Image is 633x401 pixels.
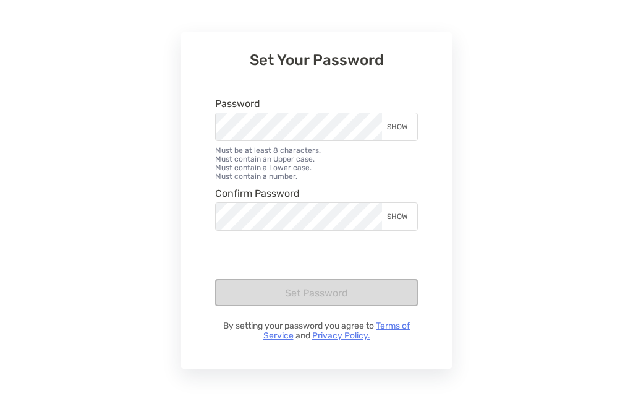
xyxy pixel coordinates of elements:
[215,98,260,109] label: Password
[263,321,410,341] a: Terms of Service
[312,330,370,341] a: Privacy Policy.
[215,321,418,341] p: By setting your password you agree to and
[382,113,417,140] div: SHOW
[215,163,418,172] li: Must contain a Lower case.
[215,188,300,199] label: Confirm Password
[215,51,418,69] h3: Set Your Password
[215,155,418,163] li: Must contain an Upper case.
[382,203,417,230] div: SHOW
[215,146,418,155] li: Must be at least 8 characters.
[215,172,418,181] li: Must contain a number.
